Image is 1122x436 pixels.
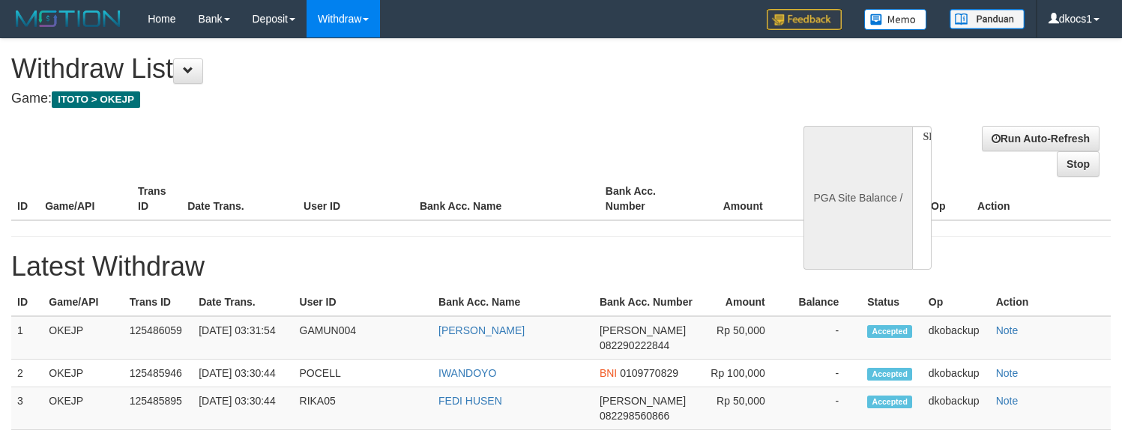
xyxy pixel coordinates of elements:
th: Game/API [43,288,123,316]
img: panduan.png [950,9,1025,29]
a: [PERSON_NAME] [438,324,525,336]
span: ITOTO > OKEJP [52,91,140,108]
a: Stop [1057,151,1100,177]
a: IWANDOYO [438,367,496,379]
th: Balance [788,288,862,316]
th: Bank Acc. Number [594,288,701,316]
td: [DATE] 03:31:54 [193,316,293,360]
span: BNI [600,367,617,379]
th: Trans ID [132,178,181,220]
div: PGA Site Balance / [803,126,911,270]
th: Game/API [39,178,132,220]
th: ID [11,178,39,220]
td: OKEJP [43,360,123,387]
td: [DATE] 03:30:44 [193,360,293,387]
td: - [788,316,862,360]
th: Action [971,178,1111,220]
td: - [788,387,862,430]
th: Status [861,288,923,316]
td: 3 [11,387,43,430]
th: Amount [693,178,785,220]
span: 0109770829 [620,367,678,379]
th: Date Trans. [181,178,298,220]
th: User ID [294,288,432,316]
td: POCELL [294,360,432,387]
td: 125486059 [124,316,193,360]
span: 082290222844 [600,339,669,351]
th: Action [990,288,1111,316]
th: Bank Acc. Name [432,288,594,316]
img: Button%20Memo.svg [864,9,927,30]
td: dkobackup [923,316,990,360]
span: Accepted [867,368,912,381]
td: RIKA05 [294,387,432,430]
th: Trans ID [124,288,193,316]
span: Accepted [867,325,912,338]
td: [DATE] 03:30:44 [193,387,293,430]
th: Date Trans. [193,288,293,316]
th: Balance [785,178,871,220]
th: Bank Acc. Number [600,178,693,220]
a: Run Auto-Refresh [982,126,1100,151]
span: 082298560866 [600,410,669,422]
td: Rp 50,000 [701,387,788,430]
td: GAMUN004 [294,316,432,360]
th: Op [923,288,990,316]
h1: Latest Withdraw [11,252,1111,282]
td: 1 [11,316,43,360]
th: Op [925,178,971,220]
a: FEDI HUSEN [438,395,502,407]
a: Note [996,367,1019,379]
a: Note [996,324,1019,336]
h4: Game: [11,91,733,106]
td: Rp 50,000 [701,316,788,360]
span: [PERSON_NAME] [600,395,686,407]
td: dkobackup [923,387,990,430]
td: 2 [11,360,43,387]
td: - [788,360,862,387]
img: Feedback.jpg [767,9,842,30]
th: User ID [298,178,414,220]
h1: Withdraw List [11,54,733,84]
th: ID [11,288,43,316]
td: Rp 100,000 [701,360,788,387]
td: OKEJP [43,387,123,430]
td: 125485895 [124,387,193,430]
a: Note [996,395,1019,407]
th: Bank Acc. Name [414,178,600,220]
td: 125485946 [124,360,193,387]
span: [PERSON_NAME] [600,324,686,336]
th: Amount [701,288,788,316]
td: dkobackup [923,360,990,387]
img: MOTION_logo.png [11,7,125,30]
td: OKEJP [43,316,123,360]
span: Accepted [867,396,912,408]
